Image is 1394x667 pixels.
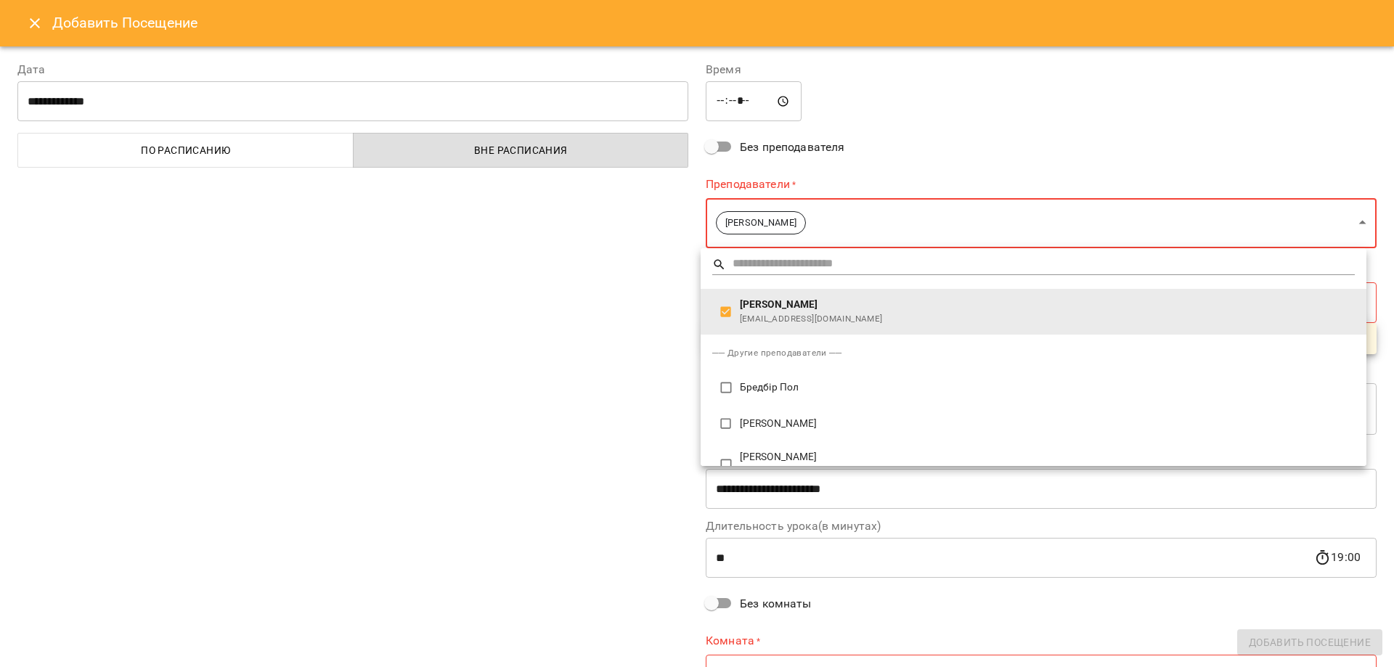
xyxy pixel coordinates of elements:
[740,465,1355,479] span: [EMAIL_ADDRESS][DOMAIN_NAME]
[712,348,842,358] span: ── Другие преподаватели ──
[740,417,1355,431] span: [PERSON_NAME]
[740,450,1355,465] span: [PERSON_NAME]
[740,380,1355,395] span: Бредбір Пол
[740,312,1355,327] span: [EMAIL_ADDRESS][DOMAIN_NAME]
[740,298,1355,312] span: [PERSON_NAME]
